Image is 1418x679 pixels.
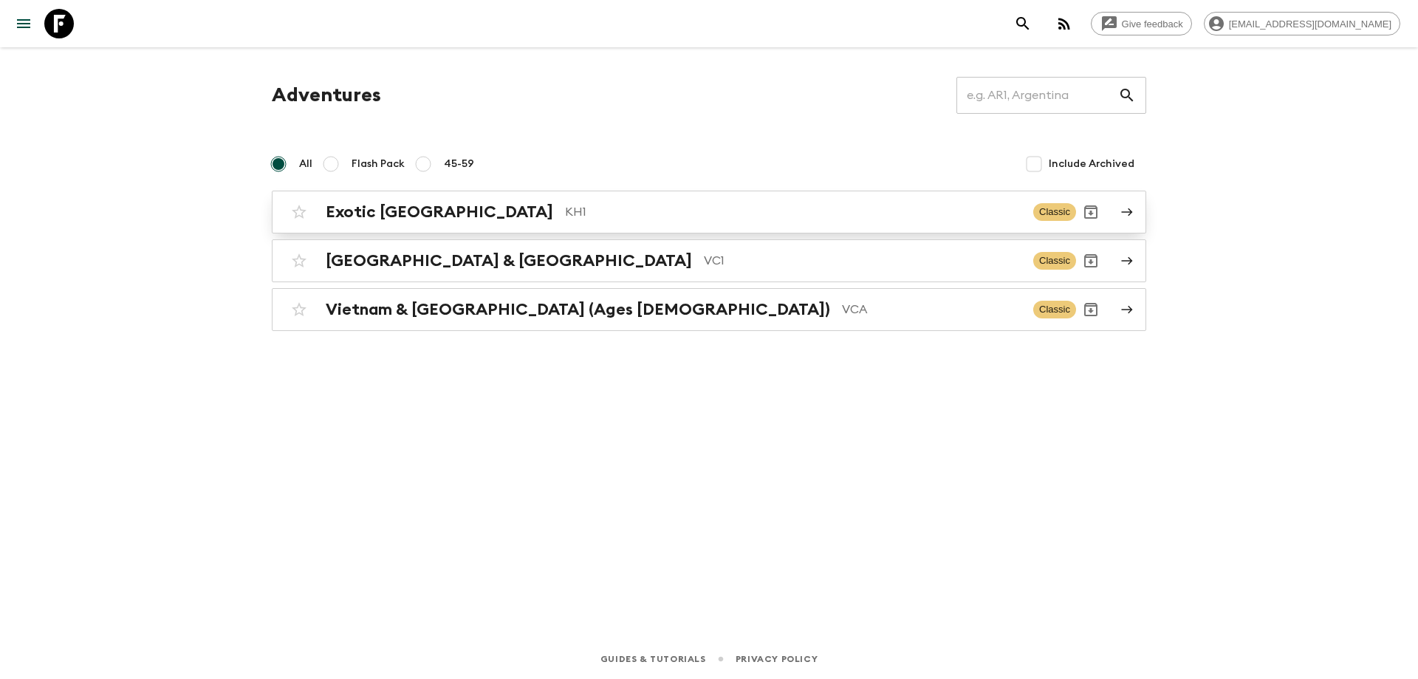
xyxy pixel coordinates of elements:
button: search adventures [1008,9,1038,38]
a: Give feedback [1091,12,1192,35]
span: Classic [1033,203,1076,221]
span: Flash Pack [352,157,405,171]
a: Guides & Tutorials [600,651,706,667]
span: Include Archived [1049,157,1134,171]
h2: [GEOGRAPHIC_DATA] & [GEOGRAPHIC_DATA] [326,251,692,270]
a: [GEOGRAPHIC_DATA] & [GEOGRAPHIC_DATA]VC1ClassicArchive [272,239,1146,282]
p: KH1 [565,203,1021,221]
a: Privacy Policy [736,651,818,667]
div: [EMAIL_ADDRESS][DOMAIN_NAME] [1204,12,1400,35]
button: Archive [1076,295,1106,324]
input: e.g. AR1, Argentina [956,75,1118,116]
button: Archive [1076,197,1106,227]
span: 45-59 [444,157,474,171]
a: Exotic [GEOGRAPHIC_DATA]KH1ClassicArchive [272,191,1146,233]
span: Classic [1033,301,1076,318]
h2: Exotic [GEOGRAPHIC_DATA] [326,202,553,222]
span: [EMAIL_ADDRESS][DOMAIN_NAME] [1221,18,1400,30]
button: menu [9,9,38,38]
a: Vietnam & [GEOGRAPHIC_DATA] (Ages [DEMOGRAPHIC_DATA])VCAClassicArchive [272,288,1146,331]
h1: Adventures [272,81,381,110]
h2: Vietnam & [GEOGRAPHIC_DATA] (Ages [DEMOGRAPHIC_DATA]) [326,300,830,319]
span: Give feedback [1114,18,1191,30]
button: Archive [1076,246,1106,276]
span: All [299,157,312,171]
p: VCA [842,301,1021,318]
span: Classic [1033,252,1076,270]
p: VC1 [704,252,1021,270]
